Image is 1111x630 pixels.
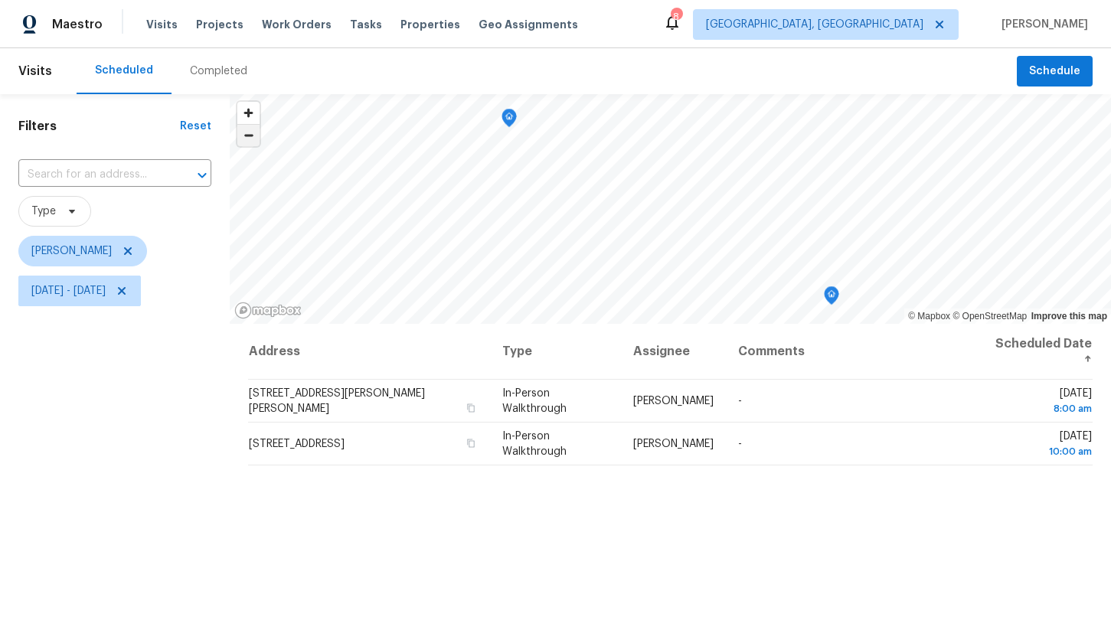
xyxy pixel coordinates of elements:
[196,17,243,32] span: Projects
[31,283,106,299] span: [DATE] - [DATE]
[190,64,247,79] div: Completed
[953,311,1027,322] a: OpenStreetMap
[633,439,714,449] span: [PERSON_NAME]
[95,63,153,78] div: Scheduled
[52,17,103,32] span: Maestro
[350,19,382,30] span: Tasks
[237,102,260,124] button: Zoom in
[671,9,681,24] div: 8
[248,324,490,380] th: Address
[992,388,1092,416] span: [DATE]
[234,302,302,319] a: Mapbox homepage
[18,163,168,187] input: Search for an address...
[249,439,345,449] span: [STREET_ADDRESS]
[908,311,950,322] a: Mapbox
[262,17,332,32] span: Work Orders
[824,286,839,310] div: Map marker
[979,324,1093,380] th: Scheduled Date ↑
[31,243,112,259] span: [PERSON_NAME]
[1017,56,1093,87] button: Schedule
[400,17,460,32] span: Properties
[230,94,1111,324] canvas: Map
[18,119,180,134] h1: Filters
[706,17,923,32] span: [GEOGRAPHIC_DATA], [GEOGRAPHIC_DATA]
[18,54,52,88] span: Visits
[738,396,742,406] span: -
[502,388,567,414] span: In-Person Walkthrough
[191,165,213,186] button: Open
[633,396,714,406] span: [PERSON_NAME]
[502,431,567,457] span: In-Person Walkthrough
[726,324,979,380] th: Comments
[992,401,1092,416] div: 8:00 am
[490,324,621,380] th: Type
[992,444,1092,459] div: 10:00 am
[464,436,478,450] button: Copy Address
[621,324,726,380] th: Assignee
[237,124,260,146] button: Zoom out
[1031,311,1107,322] a: Improve this map
[237,125,260,146] span: Zoom out
[1029,62,1080,81] span: Schedule
[180,119,211,134] div: Reset
[31,204,56,219] span: Type
[502,109,517,132] div: Map marker
[479,17,578,32] span: Geo Assignments
[249,388,425,414] span: [STREET_ADDRESS][PERSON_NAME][PERSON_NAME]
[992,431,1092,459] span: [DATE]
[995,17,1088,32] span: [PERSON_NAME]
[146,17,178,32] span: Visits
[738,439,742,449] span: -
[464,401,478,415] button: Copy Address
